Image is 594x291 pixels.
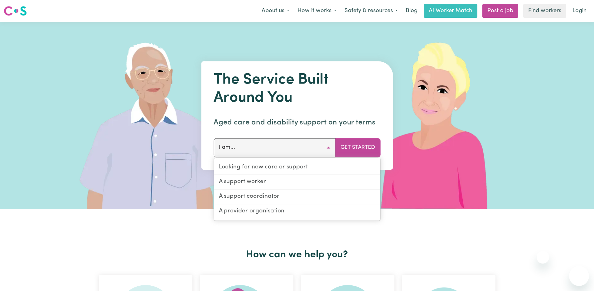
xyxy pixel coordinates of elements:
[569,4,590,18] a: Login
[482,4,518,18] a: Post a job
[335,138,380,157] button: Get Started
[293,4,340,17] button: How it works
[214,71,380,107] h1: The Service Built Around You
[340,4,402,17] button: Safety & resources
[569,266,589,286] iframe: Button to launch messaging window
[523,4,566,18] a: Find workers
[424,4,477,18] a: AI Worker Match
[214,158,380,221] div: I am...
[258,4,293,17] button: About us
[4,4,27,18] a: Careseekers logo
[214,138,336,157] button: I am...
[214,190,380,204] a: A support coordinator
[214,175,380,190] a: A support worker
[214,204,380,218] a: A provider organisation
[214,160,380,175] a: Looking for new care or support
[4,5,27,17] img: Careseekers logo
[214,117,380,128] p: Aged care and disability support on your terms
[95,249,499,261] h2: How can we help you?
[402,4,421,18] a: Blog
[537,251,549,264] iframe: Close message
